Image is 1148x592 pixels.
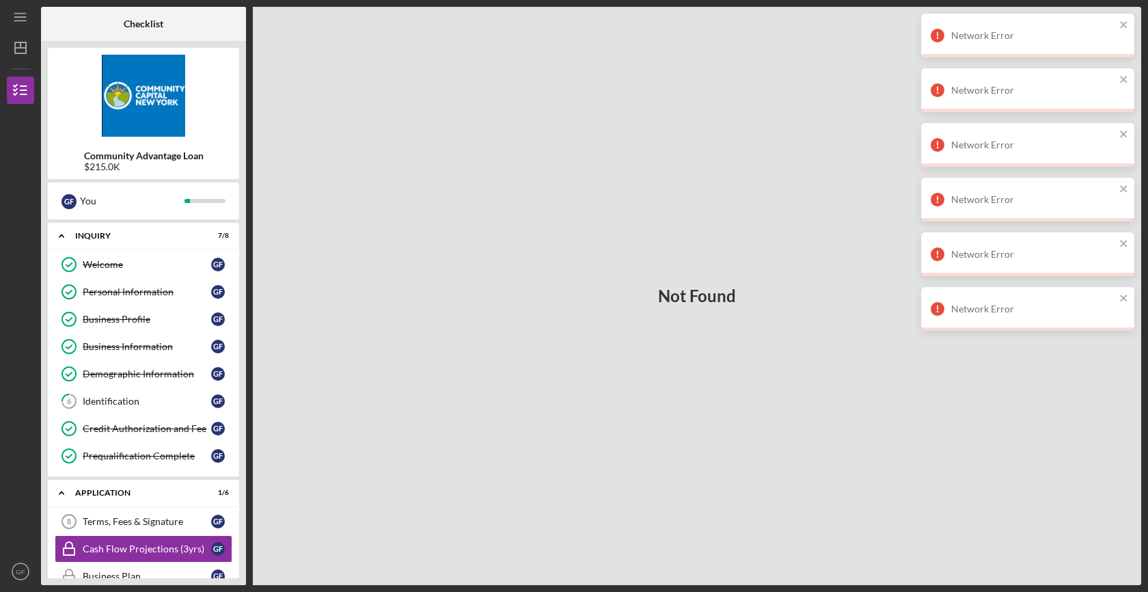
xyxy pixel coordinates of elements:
[1119,19,1129,32] button: close
[83,368,211,379] div: Demographic Information
[951,85,1115,96] div: Network Error
[211,394,225,408] div: G F
[55,333,232,360] a: Business InformationGF
[211,340,225,353] div: G F
[83,396,211,407] div: Identification
[55,415,232,442] a: Credit Authorization and FeeGF
[67,517,71,526] tspan: 8
[55,508,232,535] a: 8Terms, Fees & SignatureGF
[55,306,232,333] a: Business ProfileGF
[211,285,225,299] div: G F
[16,568,25,576] text: GF
[84,150,204,161] b: Community Advantage Loan
[1119,238,1129,251] button: close
[83,516,211,527] div: Terms, Fees & Signature
[55,563,232,590] a: Business PlanGF
[7,558,34,585] button: GF
[211,367,225,381] div: G F
[83,259,211,270] div: Welcome
[80,189,184,213] div: You
[951,249,1115,260] div: Network Error
[211,422,225,435] div: G F
[951,194,1115,205] div: Network Error
[1119,183,1129,196] button: close
[61,194,77,209] div: G F
[83,450,211,461] div: Prequalification Complete
[211,449,225,463] div: G F
[55,360,232,388] a: Demographic InformationGF
[1119,293,1129,306] button: close
[84,161,204,172] div: $215.0K
[55,388,232,415] a: 6IdentificationGF
[83,543,211,554] div: Cash Flow Projections (3yrs)
[55,278,232,306] a: Personal InformationGF
[204,489,229,497] div: 1 / 6
[75,489,195,497] div: Application
[124,18,163,29] b: Checklist
[211,258,225,271] div: G F
[211,542,225,556] div: G F
[951,30,1115,41] div: Network Error
[1119,74,1129,87] button: close
[83,286,211,297] div: Personal Information
[83,423,211,434] div: Credit Authorization and Fee
[83,314,211,325] div: Business Profile
[211,569,225,583] div: G F
[83,341,211,352] div: Business Information
[55,535,232,563] a: Cash Flow Projections (3yrs)GF
[48,55,239,137] img: Product logo
[658,286,736,306] h3: Not Found
[55,251,232,278] a: WelcomeGF
[75,232,195,240] div: Inquiry
[204,232,229,240] div: 7 / 8
[83,571,211,582] div: Business Plan
[211,515,225,528] div: G F
[55,442,232,470] a: Prequalification CompleteGF
[951,139,1115,150] div: Network Error
[951,304,1115,314] div: Network Error
[67,397,72,406] tspan: 6
[211,312,225,326] div: G F
[1119,129,1129,142] button: close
